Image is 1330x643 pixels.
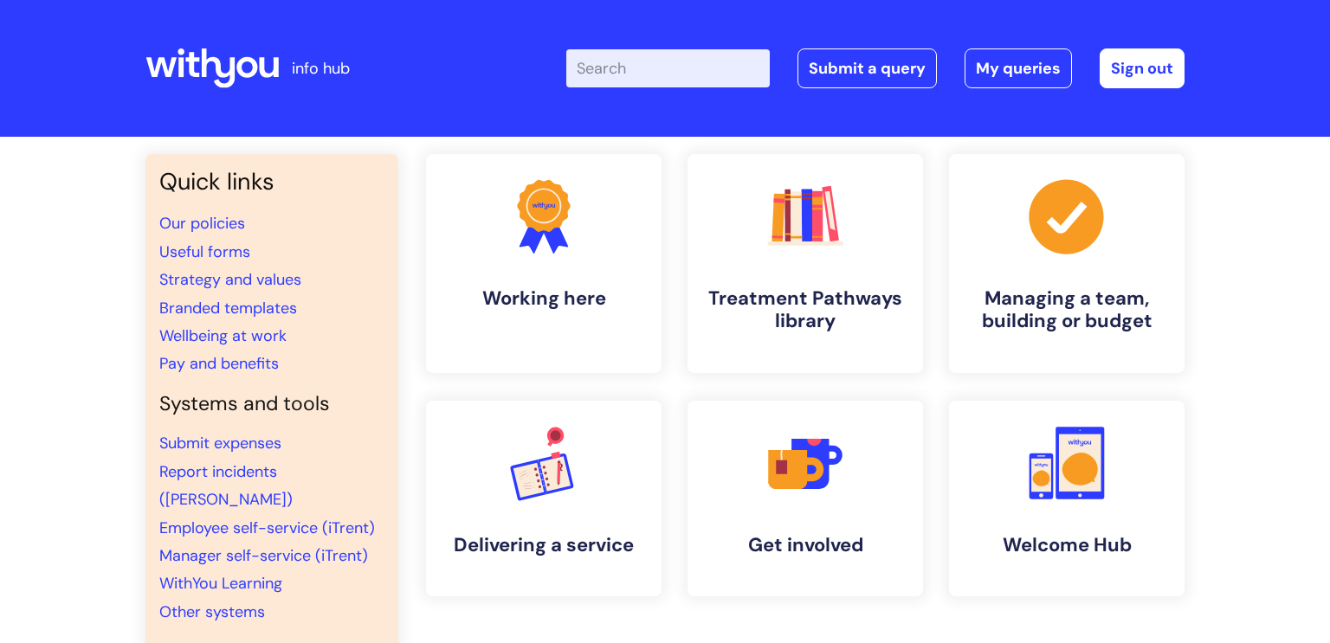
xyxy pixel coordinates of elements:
a: Welcome Hub [949,401,1185,596]
p: info hub [292,55,350,82]
a: Branded templates [159,298,297,318]
a: Submit expenses [159,433,281,453]
input: Search [566,49,770,87]
a: My queries [965,48,1072,88]
a: Working here [426,154,662,373]
div: | - [566,48,1185,88]
a: Report incidents ([PERSON_NAME]) [159,461,293,510]
a: Other systems [159,601,265,622]
a: Strategy and values [159,269,301,290]
a: Get involved [688,401,923,596]
a: Delivering a service [426,401,662,596]
a: Wellbeing at work [159,325,287,346]
a: Treatment Pathways library [688,154,923,373]
a: Our policies [159,213,245,234]
a: Useful forms [159,241,250,262]
h3: Quick links [159,168,384,196]
a: Sign out [1100,48,1185,88]
a: Pay and benefits [159,353,279,374]
h4: Get involved [701,534,909,556]
h4: Delivering a service [440,534,648,556]
a: Employee self-service (iTrent) [159,518,375,538]
h4: Treatment Pathways library [701,287,909,333]
h4: Working here [440,287,648,310]
h4: Managing a team, building or budget [963,287,1171,333]
a: WithYou Learning [159,573,282,594]
h4: Systems and tools [159,392,384,416]
h4: Welcome Hub [963,534,1171,556]
a: Submit a query [797,48,937,88]
a: Manager self-service (iTrent) [159,545,368,566]
a: Managing a team, building or budget [949,154,1185,373]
